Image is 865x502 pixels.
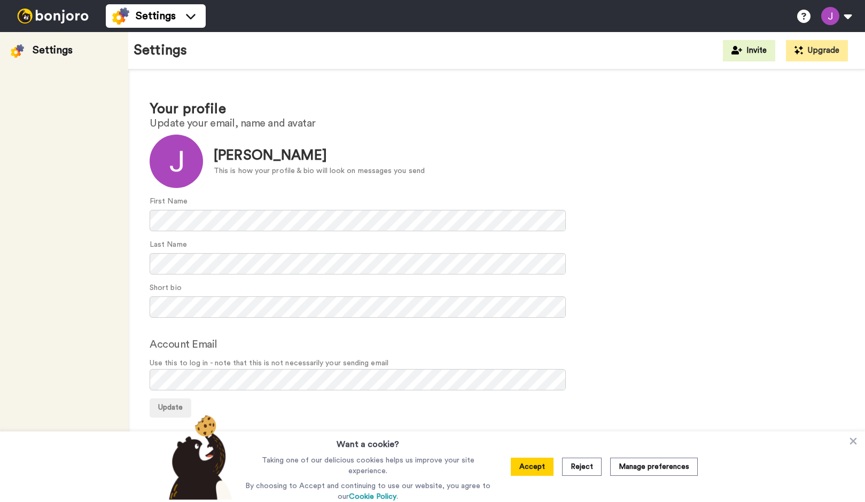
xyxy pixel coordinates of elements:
[136,9,176,23] span: Settings
[723,40,775,61] button: Invite
[158,404,183,411] span: Update
[562,458,602,476] button: Reject
[33,43,73,58] div: Settings
[150,283,182,294] label: Short bio
[150,196,188,207] label: First Name
[337,432,399,451] h3: Want a cookie?
[150,101,844,117] h1: Your profile
[610,458,698,476] button: Manage preferences
[214,146,425,166] div: [PERSON_NAME]
[243,481,493,502] p: By choosing to Accept and continuing to use our website, you agree to our .
[150,239,187,250] label: Last Name
[13,9,93,23] img: bj-logo-header-white.svg
[150,358,844,369] span: Use this to log in - note that this is not necessarily your sending email
[243,455,493,476] p: Taking one of our delicious cookies helps us improve your site experience.
[511,458,554,476] button: Accept
[349,493,396,500] a: Cookie Policy
[112,7,129,25] img: settings-colored.svg
[150,336,217,352] label: Account Email
[150,117,844,129] h2: Update your email, name and avatar
[786,40,848,61] button: Upgrade
[134,43,187,58] h1: Settings
[11,44,24,58] img: settings-colored.svg
[159,414,238,500] img: bear-with-cookie.png
[150,398,191,418] button: Update
[214,166,425,177] div: This is how your profile & bio will look on messages you send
